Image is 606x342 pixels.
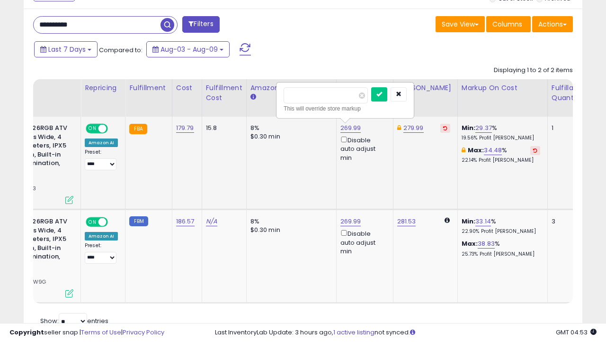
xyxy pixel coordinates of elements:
div: Preset: [85,242,118,264]
div: 15.8 [206,124,239,132]
span: Columns [492,19,522,29]
div: Amazon Fees [250,83,332,93]
strong: Copyright [9,328,44,337]
a: 38.83 [478,239,495,249]
p: 25.73% Profit [PERSON_NAME] [462,251,540,258]
b: Max: [462,239,478,248]
p: 19.56% Profit [PERSON_NAME] [462,135,540,141]
button: Last 7 Days [34,41,98,57]
div: % [462,124,540,141]
div: Repricing [85,83,121,93]
div: Disable auto adjust min [340,135,386,162]
a: 269.99 [340,123,361,133]
a: Privacy Policy [123,328,164,337]
div: % [462,240,540,257]
span: Show: entries [40,316,108,325]
div: Fulfillable Quantity [552,83,584,103]
div: % [462,217,540,235]
b: Min: [462,123,476,132]
a: 1 active listing [333,328,374,337]
div: seller snap | | [9,328,164,337]
div: Disable auto adjust min [340,228,386,256]
button: Filters [182,16,219,33]
p: 22.90% Profit [PERSON_NAME] [462,228,540,235]
button: Aug-03 - Aug-09 [146,41,230,57]
span: 2025-08-18 04:53 GMT [556,328,597,337]
div: This will override store markup [284,104,407,113]
span: ON [87,218,98,226]
a: 34.48 [484,146,502,155]
small: FBA [129,124,147,134]
div: % [462,146,540,164]
p: 22.14% Profit [PERSON_NAME] [462,157,540,164]
div: Cost [176,83,198,93]
a: 29.37 [475,123,492,133]
div: Last InventoryLab Update: 3 hours ago, not synced. [215,328,597,337]
small: FBM [129,216,148,226]
span: Aug-03 - Aug-09 [160,45,218,54]
div: Preset: [85,149,118,170]
button: Actions [532,16,573,32]
span: OFF [107,125,122,133]
div: Amazon AI [85,139,118,147]
a: 281.53 [397,217,416,226]
span: Last 7 Days [48,45,86,54]
a: 279.99 [403,123,424,133]
span: Compared to: [99,46,143,55]
div: Fulfillment Cost [206,83,242,103]
div: $0.30 min [250,132,329,141]
a: 33.14 [475,217,491,226]
div: Markup on Cost [462,83,544,93]
a: 186.57 [176,217,195,226]
button: Columns [486,16,531,32]
a: N/A [206,217,217,226]
div: $0.30 min [250,226,329,234]
b: Max: [468,146,484,155]
div: Amazon AI [85,232,118,240]
div: 3 [552,217,581,226]
a: Terms of Use [81,328,121,337]
button: Save View [436,16,485,32]
div: Fulfillment [129,83,168,93]
div: 8% [250,124,329,132]
div: 1 [552,124,581,132]
a: 269.99 [340,217,361,226]
small: Amazon Fees. [250,93,256,102]
b: Min: [462,217,476,226]
th: The percentage added to the cost of goods (COGS) that forms the calculator for Min & Max prices. [457,79,547,117]
span: OFF [107,218,122,226]
div: 8% [250,217,329,226]
div: [PERSON_NAME] [397,83,454,93]
div: Displaying 1 to 2 of 2 items [494,66,573,75]
span: ON [87,125,98,133]
a: 179.79 [176,123,194,133]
